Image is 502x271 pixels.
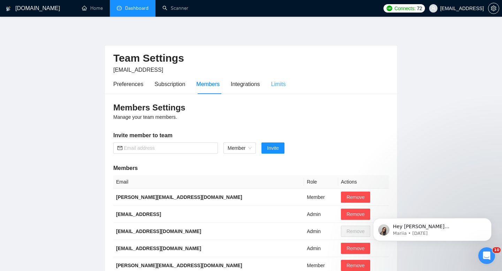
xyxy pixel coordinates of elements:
[304,223,338,240] td: Admin
[341,192,370,203] button: Remove
[363,203,502,252] iframe: Intercom notifications message
[267,144,279,152] span: Invite
[117,5,149,11] a: dashboardDashboard
[116,229,201,234] b: [EMAIL_ADDRESS][DOMAIN_NAME]
[113,80,143,88] div: Preferences
[304,175,338,189] th: Role
[162,5,188,11] a: searchScanner
[493,247,501,253] span: 10
[347,245,365,252] span: Remove
[341,260,370,271] button: Remove
[6,3,11,14] img: logo
[116,263,242,268] b: [PERSON_NAME][EMAIL_ADDRESS][DOMAIN_NAME]
[488,6,499,11] a: setting
[113,102,389,113] h3: Members Settings
[347,193,365,201] span: Remove
[488,3,499,14] button: setting
[113,51,389,65] h2: Team Settings
[338,175,389,189] th: Actions
[117,146,122,150] span: mail
[271,80,286,88] div: Limits
[124,144,214,152] input: Email address
[113,175,304,189] th: Email
[113,114,177,120] span: Manage your team members.
[82,5,103,11] a: homeHome
[304,206,338,223] td: Admin
[387,6,392,11] img: upwork-logo.png
[341,209,370,220] button: Remove
[394,5,415,12] span: Connects:
[341,243,370,254] button: Remove
[261,142,284,154] button: Invite
[417,5,422,12] span: 72
[347,262,365,269] span: Remove
[231,80,260,88] div: Integrations
[304,240,338,257] td: Admin
[304,189,338,206] td: Member
[478,247,495,264] iframe: Intercom live chat
[228,143,252,153] span: Member
[116,194,242,200] b: [PERSON_NAME][EMAIL_ADDRESS][DOMAIN_NAME]
[116,211,161,217] b: [EMAIL_ADDRESS]
[196,80,220,88] div: Members
[154,80,185,88] div: Subscription
[347,210,365,218] span: Remove
[113,164,389,172] h5: Members
[431,6,436,11] span: user
[113,67,163,73] span: [EMAIL_ADDRESS]
[113,131,389,140] h5: Invite member to team
[116,246,201,251] b: [EMAIL_ADDRESS][DOMAIN_NAME]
